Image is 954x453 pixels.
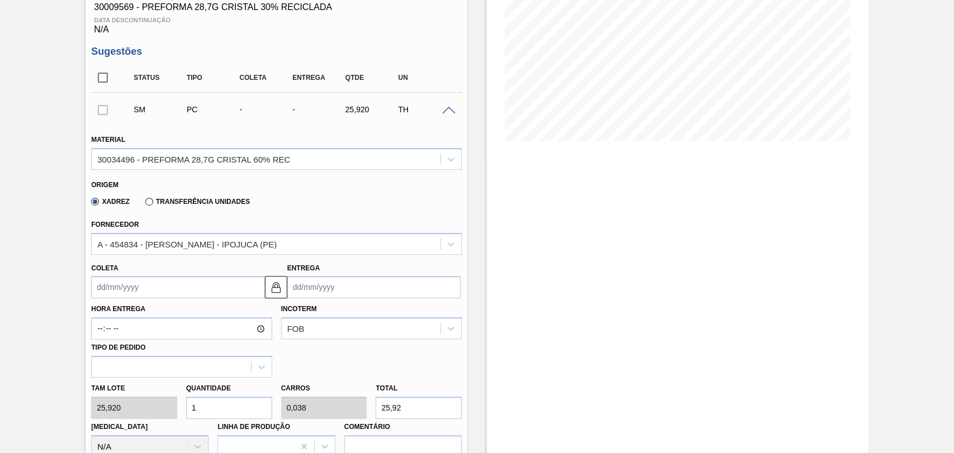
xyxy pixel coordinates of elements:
[217,423,290,431] label: Linha de Produção
[91,423,148,431] label: [MEDICAL_DATA]
[91,12,462,35] div: N/A
[343,105,401,114] div: 25,920
[289,105,348,114] div: -
[184,74,242,82] div: Tipo
[395,105,453,114] div: TH
[287,324,305,333] div: FOB
[145,198,250,206] label: Transferência Unidades
[236,105,295,114] div: -
[91,46,462,58] h3: Sugestões
[343,74,401,82] div: Qtde
[91,301,272,317] label: Hora Entrega
[289,74,348,82] div: Entrega
[287,276,461,298] input: dd/mm/yyyy
[376,384,397,392] label: Total
[131,74,189,82] div: Status
[269,280,283,294] img: locked
[281,305,317,313] label: Incoterm
[94,2,459,12] span: 30009569 - PREFORMA 28,7G CRISTAL 30% RECICLADA
[344,419,462,435] label: Comentário
[91,344,145,351] label: Tipo de pedido
[186,384,231,392] label: Quantidade
[94,17,459,23] span: Data Descontinuação
[97,154,290,164] div: 30034496 - PREFORMA 28,7G CRISTAL 60% REC
[131,105,189,114] div: Sugestão Manual
[265,276,287,298] button: locked
[281,384,310,392] label: Carros
[91,198,130,206] label: Xadrez
[236,74,295,82] div: Coleta
[395,74,453,82] div: UN
[91,181,118,189] label: Origem
[97,239,277,249] div: A - 454834 - [PERSON_NAME] - IPOJUCA (PE)
[287,264,320,272] label: Entrega
[91,221,139,228] label: Fornecedor
[184,105,242,114] div: Pedido de Compra
[91,136,125,144] label: Material
[91,380,177,397] label: Tam lote
[91,264,118,272] label: Coleta
[91,276,264,298] input: dd/mm/yyyy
